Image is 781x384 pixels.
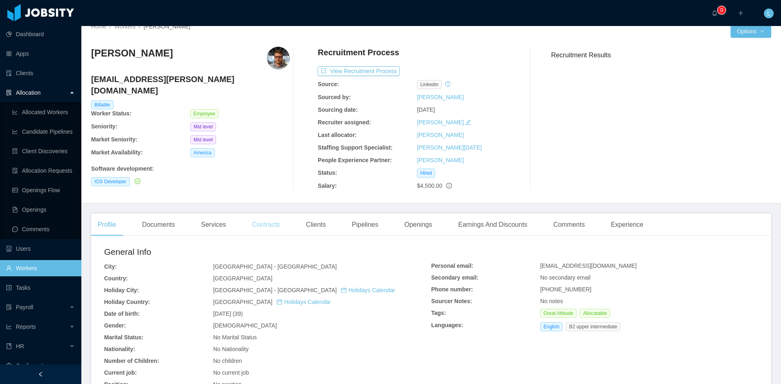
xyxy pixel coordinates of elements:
b: Sourcer Notes: [431,298,472,304]
a: [PERSON_NAME] [417,119,464,126]
a: icon: pie-chartDashboard [6,26,75,42]
a: icon: file-textOpenings [12,202,75,218]
b: Market Availability: [91,149,143,156]
a: icon: messageComments [12,221,75,237]
h3: [PERSON_NAME] [91,47,173,60]
button: Optionsicon: down [731,25,771,38]
a: icon: check-circle [133,178,140,184]
span: B2 upper intermediate [566,322,620,331]
b: Status: [318,169,337,176]
span: L [767,9,770,18]
b: Current job: [104,369,137,376]
span: Reports [16,323,36,330]
b: People Experience Partner: [318,157,392,163]
a: icon: calendarHolidays Calendar [341,287,395,293]
div: Clients [299,213,332,236]
b: Number of Children: [104,358,159,364]
span: [DATE] (39) [213,310,243,317]
span: America [190,148,215,157]
a: [PERSON_NAME] [417,94,464,100]
span: English [540,322,563,331]
a: icon: file-doneAllocation Requests [12,163,75,179]
span: Allocation [16,89,41,96]
b: Sourcing date: [318,106,358,113]
a: icon: robotUsers [6,241,75,257]
div: Openings [398,213,439,236]
b: Tags: [431,310,446,316]
b: Marital Status: [104,334,143,341]
span: Payroll [16,304,33,310]
span: Employee [190,109,218,118]
h4: [EMAIL_ADDRESS][PERSON_NAME][DOMAIN_NAME] [91,74,290,96]
b: Secondary email: [431,274,478,281]
i: icon: line-chart [6,324,12,330]
span: [GEOGRAPHIC_DATA] - [GEOGRAPHIC_DATA] [213,263,337,270]
a: [PERSON_NAME][DATE] [417,144,482,151]
div: Comments [547,213,591,236]
span: No current job [213,369,249,376]
div: Experience [604,213,650,236]
h4: Recruitment Process [318,47,399,58]
div: Documents [135,213,181,236]
a: Home [91,23,106,30]
span: / [109,23,111,30]
a: icon: file-searchClient Discoveries [12,143,75,159]
span: Mid level [190,135,216,144]
b: Sourced by: [318,94,351,100]
b: Gender: [104,322,126,329]
a: icon: profileTasks [6,280,75,296]
i: icon: history [445,81,451,87]
b: Market Seniority: [91,136,137,143]
a: icon: userWorkers [6,260,75,276]
b: Holiday Country: [104,299,150,305]
b: Date of birth: [104,310,140,317]
b: Recruiter assigned: [318,119,371,126]
i: icon: plus [738,10,744,16]
span: Allocatable [580,309,610,318]
span: info-circle [446,183,452,189]
span: [DATE] [417,106,435,113]
span: linkedin [417,80,442,89]
span: [GEOGRAPHIC_DATA] [213,275,273,282]
b: Source: [318,81,339,87]
b: Seniority: [91,123,118,130]
div: Pipelines [345,213,385,236]
span: Mid level [190,122,216,131]
i: icon: bell [712,10,718,16]
b: Software development : [91,165,154,172]
b: Nationality: [104,346,135,352]
i: icon: solution [6,90,12,95]
span: IOS Developer [91,177,130,186]
b: City: [104,263,117,270]
b: Staffing Support Specialist: [318,144,393,151]
span: No Marital Status [213,334,257,341]
span: [PHONE_NUMBER] [540,286,591,293]
span: No children [213,358,242,364]
span: [GEOGRAPHIC_DATA] [213,299,331,305]
span: Billable [91,100,113,109]
a: icon: auditClients [6,65,75,81]
h2: General Info [104,245,431,258]
a: icon: line-chartAllocated Workers [12,104,75,120]
b: Worker Status: [91,110,131,117]
span: No Nationality [213,346,249,352]
h3: Recruitment Results [551,50,771,60]
span: No secondary email [540,274,591,281]
span: $4,500.00 [417,182,442,189]
span: / [139,23,140,30]
a: [PERSON_NAME] [417,132,464,138]
span: [DEMOGRAPHIC_DATA] [213,322,277,329]
span: [GEOGRAPHIC_DATA] - [GEOGRAPHIC_DATA] [213,287,395,293]
div: Earnings And Discounts [452,213,534,236]
i: icon: check-circle [135,178,140,184]
i: icon: calendar [277,299,282,305]
i: icon: file-protect [6,304,12,310]
span: Hired [417,169,435,178]
span: Configuration [16,362,50,369]
b: Languages: [431,322,463,328]
i: icon: edit [465,119,471,125]
b: Holiday City: [104,287,139,293]
b: Last allocator: [318,132,357,138]
span: HR [16,343,24,349]
b: Phone number: [431,286,473,293]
